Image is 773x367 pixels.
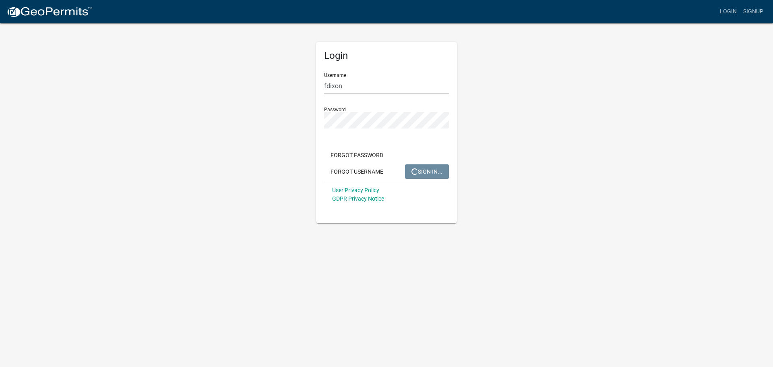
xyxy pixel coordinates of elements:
[332,187,379,193] a: User Privacy Policy
[332,195,384,202] a: GDPR Privacy Notice
[324,148,390,162] button: Forgot Password
[324,164,390,179] button: Forgot Username
[324,50,449,62] h5: Login
[411,168,442,174] span: SIGN IN...
[740,4,767,19] a: Signup
[405,164,449,179] button: SIGN IN...
[717,4,740,19] a: Login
